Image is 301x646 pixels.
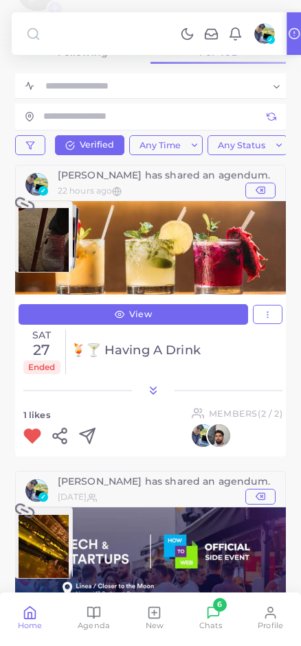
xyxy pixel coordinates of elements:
[245,489,276,505] button: Delete From Feed
[129,135,203,155] button: Any Time
[258,602,283,634] a: Profile
[245,183,276,198] button: Delete From Feed
[23,330,60,341] h6: Sat
[258,408,282,419] span: (2 / 2)
[23,341,60,358] h3: 27
[58,476,276,486] div: [PERSON_NAME] has shared an agendum.
[18,620,43,631] span: Home
[199,620,223,631] span: Chats
[78,602,110,634] a: Agenda
[38,186,48,196] span: ✓
[14,200,73,273] swiper-slide: 1 / 3
[146,620,164,631] span: New
[41,77,268,95] input: Search for option
[19,209,69,275] img: 4de0ab64-2510-44b5-a497-b562c1e1243c.jpg
[23,360,60,374] span: Ended
[14,507,73,579] swiper-slide: 1 / 1
[129,310,152,319] span: View
[39,73,286,98] div: Search for option
[71,343,283,358] a: 🍹🍸 Having a drink
[199,602,223,635] li: Chats
[38,492,48,502] span: ✓
[23,410,50,423] h6: 1 Likes
[208,135,287,155] button: Any Status
[78,620,110,631] span: Agenda
[19,515,69,581] img: 82c43cbb-c1bb-4cf8-8aac-10df9c7e300b.jpg
[213,598,227,612] span: 6
[199,602,223,635] a: 6Chats
[55,135,124,156] button: Verified
[18,602,43,634] a: Home
[58,185,113,196] small: 22 hours ago
[15,135,45,156] button: filter-btn
[199,26,223,41] li: Invitations
[267,36,276,45] span: ✓
[58,170,276,180] div: [PERSON_NAME] has shared an agendum.
[258,620,283,631] span: Profile
[146,602,164,634] a: New
[209,408,282,419] h6: Members
[58,492,87,502] small: [DATE]
[19,304,248,325] a: View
